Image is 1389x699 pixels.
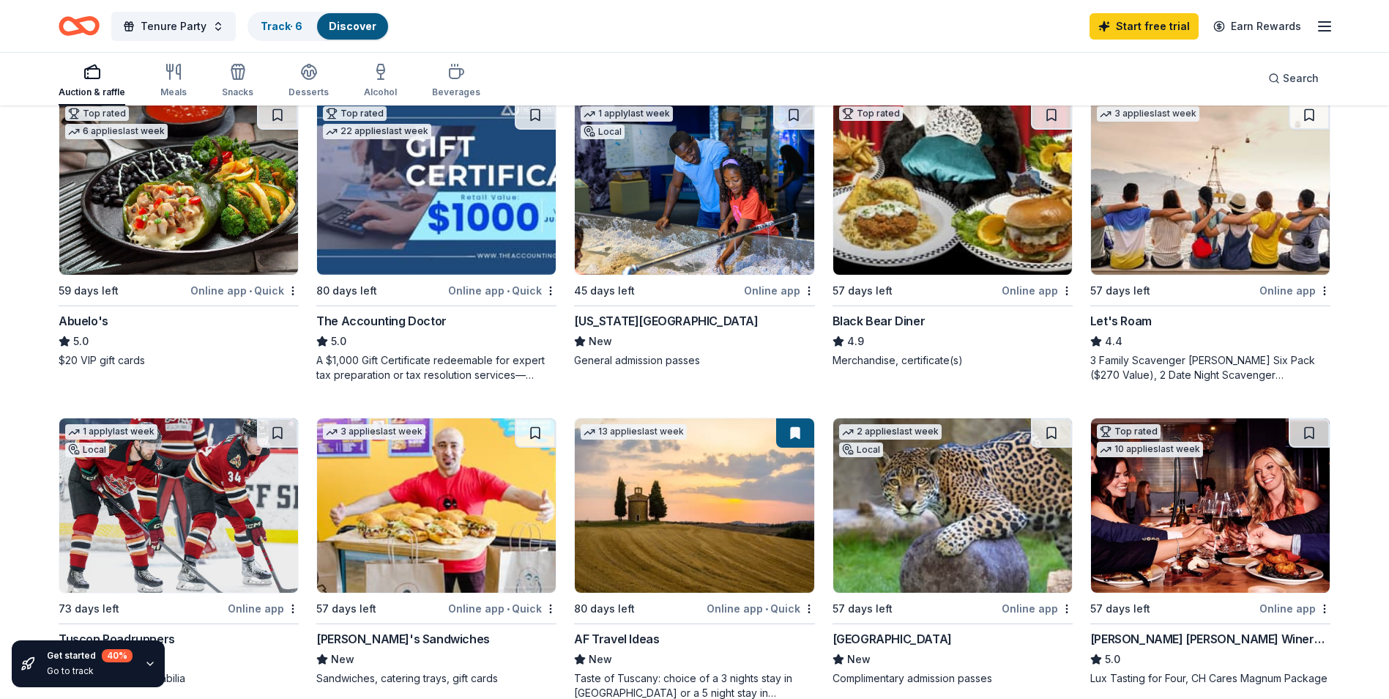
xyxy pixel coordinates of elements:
a: Image for Black Bear DinerTop rated57 days leftOnline appBlack Bear Diner4.9Merchandise, certific... [833,100,1073,368]
div: $20 VIP gift cards [59,353,299,368]
div: 1 apply last week [581,106,673,122]
div: Online app [744,281,815,300]
div: Online app Quick [448,599,556,618]
a: Image for Arizona Science Center1 applylast weekLocal45 days leftOnline app[US_STATE][GEOGRAPHIC_... [574,100,814,368]
img: Image for Arizona Science Center [575,100,813,275]
div: Top rated [1097,424,1161,439]
button: Snacks [222,57,253,106]
div: 45 days left [574,282,635,300]
div: Abuelo's [59,312,108,330]
span: 5.0 [1105,651,1120,668]
div: AF Travel Ideas [574,630,659,648]
div: 80 days left [316,282,377,300]
div: Online app [1259,599,1330,618]
img: Image for Let's Roam [1091,100,1330,275]
button: Beverages [432,57,480,106]
div: Online app Quick [707,599,815,618]
div: Snacks [222,86,253,98]
span: New [589,333,612,350]
div: 10 applies last week [1097,442,1203,457]
img: Image for Black Bear Diner [833,100,1072,275]
div: Local [581,125,625,139]
button: Alcohol [364,57,397,106]
div: Auction & raffle [59,86,125,98]
button: Auction & raffle [59,57,125,106]
div: [PERSON_NAME] [PERSON_NAME] Winery and Restaurants [1090,630,1330,648]
div: Top rated [839,106,903,121]
img: Image for Abuelo's [59,100,298,275]
div: A $1,000 Gift Certificate redeemable for expert tax preparation or tax resolution services—recipi... [316,353,556,382]
div: 57 days left [1090,600,1150,618]
a: Image for Let's Roam3 applieslast week57 days leftOnline appLet's Roam4.43 Family Scavenger [PERS... [1090,100,1330,382]
button: Tenure Party [111,12,236,41]
div: 1 apply last week [65,424,157,440]
div: Local [65,443,109,457]
div: 57 days left [1090,282,1150,300]
div: Online app [1002,281,1073,300]
div: 59 days left [59,282,119,300]
div: 80 days left [574,600,635,618]
div: Let's Roam [1090,312,1152,330]
span: 5.0 [73,333,89,350]
img: Image for AF Travel Ideas [575,418,813,593]
div: Online app [228,599,299,618]
a: Image for The Accounting DoctorTop rated22 applieslast week80 days leftOnline app•QuickThe Accoun... [316,100,556,382]
a: Start free trial [1090,13,1199,40]
a: Home [59,9,100,43]
div: [US_STATE][GEOGRAPHIC_DATA] [574,312,758,330]
div: Black Bear Diner [833,312,926,330]
div: Alcohol [364,86,397,98]
div: 3 Family Scavenger [PERSON_NAME] Six Pack ($270 Value), 2 Date Night Scavenger [PERSON_NAME] Two ... [1090,353,1330,382]
div: Merchandise, certificate(s) [833,353,1073,368]
span: New [589,651,612,668]
div: 57 days left [833,282,893,300]
img: Image for Cooper's Hawk Winery and Restaurants [1091,418,1330,593]
span: 4.9 [847,333,864,350]
span: New [331,651,354,668]
div: 13 applies last week [581,424,687,440]
a: Image for Abuelo's Top rated6 applieslast week59 days leftOnline app•QuickAbuelo's5.0$20 VIP gift... [59,100,299,368]
div: [GEOGRAPHIC_DATA] [833,630,952,648]
div: 40 % [102,649,133,662]
div: Local [839,443,883,457]
a: Discover [329,20,376,32]
div: [PERSON_NAME]'s Sandwiches [316,630,490,648]
div: General admission passes [574,353,814,368]
div: Lux Tasting for Four, CH Cares Magnum Package [1090,671,1330,686]
span: Tenure Party [141,18,206,35]
div: 3 applies last week [323,424,425,440]
a: Track· 6 [261,20,302,32]
img: Image for Tuscon Roadrunners [59,418,298,593]
span: Search [1283,70,1319,87]
a: Image for Reid Park Zoo2 applieslast weekLocal57 days leftOnline app[GEOGRAPHIC_DATA]NewComplimen... [833,418,1073,686]
div: Online app [1002,599,1073,618]
div: Top rated [323,106,387,121]
span: • [507,603,510,615]
button: Meals [160,57,187,106]
div: Get started [47,649,133,662]
a: Image for Cooper's Hawk Winery and RestaurantsTop rated10 applieslast week57 days leftOnline app[... [1090,418,1330,686]
div: Online app [1259,281,1330,300]
span: 4.4 [1105,333,1122,350]
div: 57 days left [833,600,893,618]
span: • [249,285,252,297]
div: Online app Quick [190,281,299,300]
div: Go to track [47,665,133,677]
button: Desserts [288,57,329,106]
div: 57 days left [316,600,376,618]
div: Meals [160,86,187,98]
div: 2 applies last week [839,424,942,440]
button: Search [1256,64,1330,93]
span: • [765,603,768,615]
div: 6 applies last week [65,124,168,139]
div: The Accounting Doctor [316,312,447,330]
a: Image for Tuscon Roadrunners1 applylast weekLocal73 days leftOnline appTuscon RoadrunnersNewMerch... [59,418,299,686]
div: Top rated [65,106,129,121]
span: New [847,651,871,668]
a: Image for Ike's Sandwiches3 applieslast week57 days leftOnline app•Quick[PERSON_NAME]'s Sandwiche... [316,418,556,686]
div: 3 applies last week [1097,106,1199,122]
div: Beverages [432,86,480,98]
img: Image for The Accounting Doctor [317,100,556,275]
div: Complimentary admission passes [833,671,1073,686]
span: 5.0 [331,333,346,350]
